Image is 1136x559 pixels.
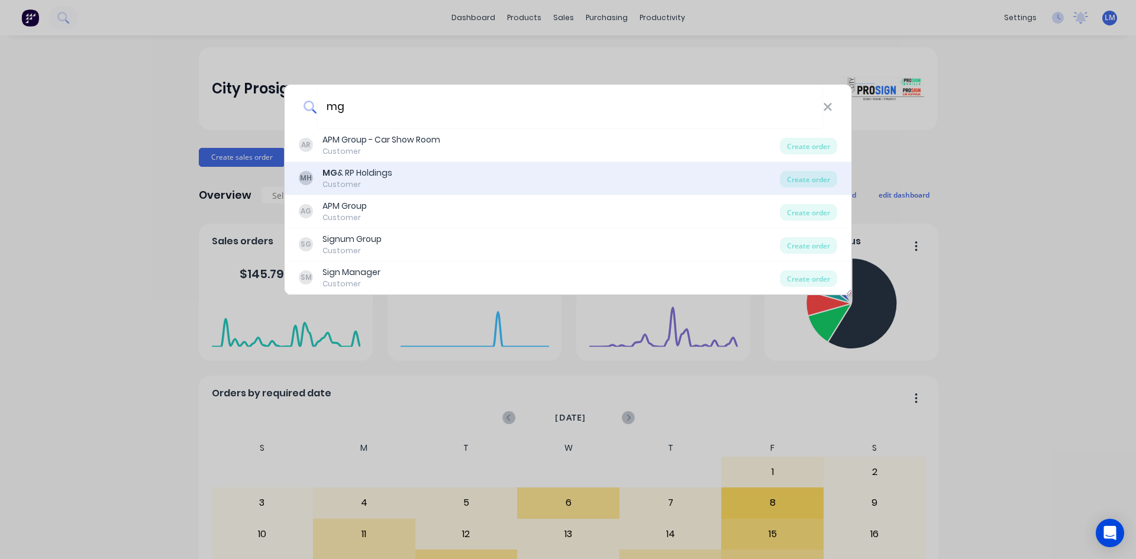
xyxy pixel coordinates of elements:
[1096,519,1124,547] div: Open Intercom Messenger
[780,171,837,188] div: Create order
[299,204,313,218] div: AG
[322,233,382,245] div: Signum Group
[322,134,440,146] div: APM Group - Car Show Room
[299,171,313,185] div: MH
[299,237,313,251] div: SG
[322,167,337,179] b: MG
[299,270,313,285] div: SM
[322,266,380,279] div: Sign Manager
[780,204,837,221] div: Create order
[299,138,313,152] div: AR
[322,245,382,256] div: Customer
[322,167,392,179] div: & RP Holdings
[780,237,837,254] div: Create order
[322,212,367,223] div: Customer
[780,270,837,287] div: Create order
[322,200,367,212] div: APM Group
[780,138,837,154] div: Create order
[322,179,392,190] div: Customer
[317,85,823,129] input: Enter a customer name to create a new order...
[322,146,440,157] div: Customer
[322,279,380,289] div: Customer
